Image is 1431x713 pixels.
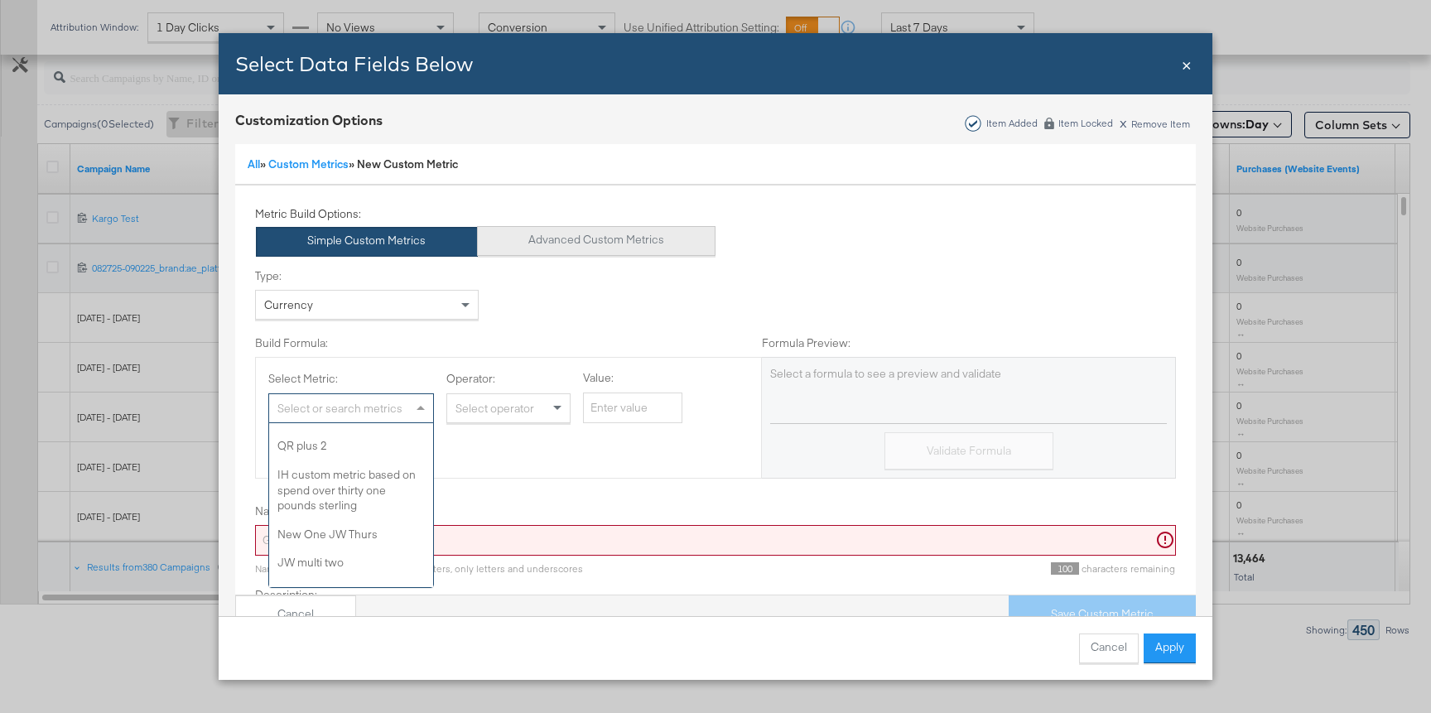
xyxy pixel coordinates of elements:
span: Currency [264,297,313,312]
label: Formula Preview: [762,335,1176,351]
span: » [268,157,357,171]
div: IH custom metric based on spend over thirty one pounds sterling [269,460,433,520]
input: Enter value [583,393,682,423]
span: New Custom Metric [357,157,458,171]
div: Close [1182,52,1192,76]
button: Simple Custom Metrics [256,227,478,257]
span: » [248,157,268,171]
label: Name: [255,503,1176,519]
label: Build Formula: [255,335,328,351]
div: Customization Options [235,111,383,130]
label: Select Metric: [268,371,434,387]
button: Advanced Custom Metrics [477,226,716,256]
div: Item Added [985,118,1038,129]
div: Bulk Add Locations Modal [219,33,1212,680]
div: Select operator [447,394,570,422]
span: x [1120,113,1127,131]
button: Apply [1144,634,1196,663]
div: QR plus 2 [269,431,433,460]
div: Select or search metrics [269,394,433,422]
a: All [248,157,260,171]
button: Cancel [235,595,356,632]
div: Item Locked [1058,118,1114,129]
label: Value: [583,370,682,386]
span: Select Data Fields Below [235,51,473,76]
div: Custom metric WITH ATT [269,577,433,606]
div: JW multi two [269,548,433,577]
button: Cancel [1079,634,1139,663]
div: characters remaining [583,562,1176,576]
a: Custom Metrics [268,157,349,171]
label: Metric Build Options: [255,206,361,222]
label: Description: [255,587,1176,603]
div: New One JW Thurs [269,520,433,549]
p: Select a formula to see a preview and validate [770,366,1167,382]
div: Name cannot contain any special characters, only letters and underscores [255,562,583,576]
label: Type: [255,268,479,284]
div: Remove Item [1119,116,1191,130]
span: 100 [1051,562,1079,575]
input: Give your custom metric a name [255,525,1176,556]
span: × [1182,52,1192,75]
label: Operator: [446,371,571,387]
